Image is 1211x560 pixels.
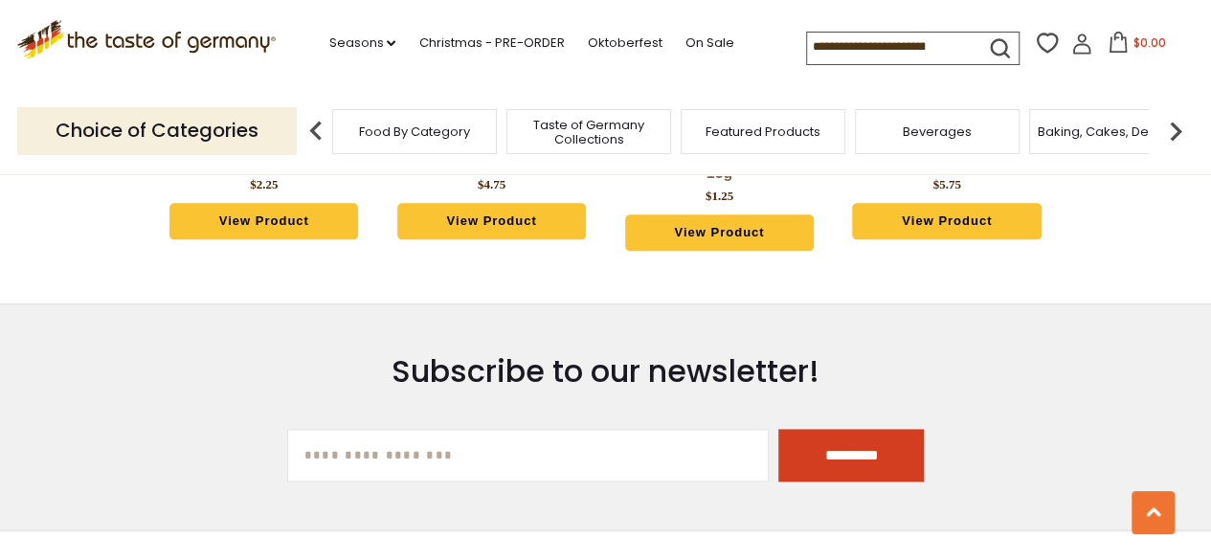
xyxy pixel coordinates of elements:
div: $5.75 [933,175,961,194]
a: Beverages [903,124,972,139]
a: Oktoberfest [587,33,662,54]
div: $1.25 [706,187,733,206]
a: On Sale [684,33,733,54]
a: Featured Products [706,124,820,139]
a: View Product [397,203,586,239]
span: $0.00 [1133,34,1165,51]
a: Taste of Germany Collections [512,118,665,146]
img: next arrow [1156,112,1195,150]
img: previous arrow [297,112,335,150]
h3: Subscribe to our newsletter! [287,352,925,391]
div: $4.75 [478,175,505,194]
p: Choice of Categories [17,107,297,154]
button: $0.00 [1096,32,1177,60]
a: View Product [169,203,358,239]
a: Christmas - PRE-ORDER [418,33,564,54]
a: Food By Category [359,124,470,139]
a: View Product [852,203,1041,239]
div: $2.25 [250,175,278,194]
a: View Product [625,214,814,251]
a: Seasons [328,33,395,54]
a: Baking, Cakes, Desserts [1038,124,1186,139]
